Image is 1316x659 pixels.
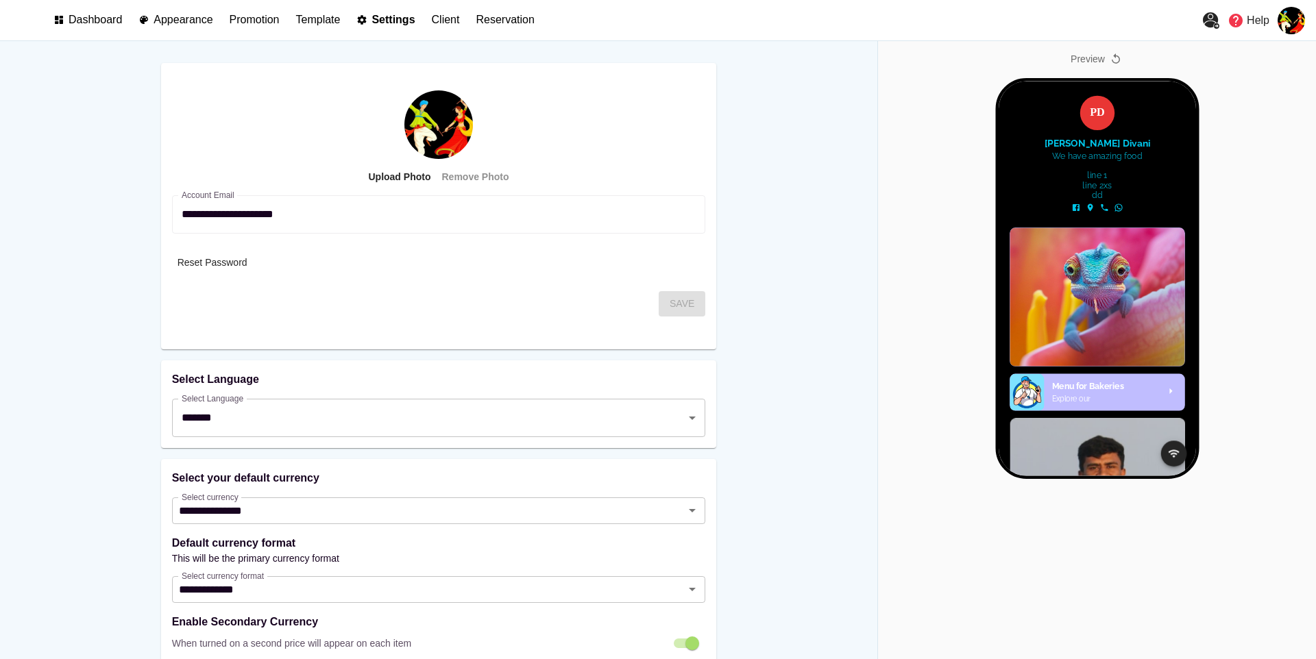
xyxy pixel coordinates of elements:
strong: Select your default currency [172,472,319,484]
button: Remove Photo [436,164,514,190]
p: This will be the primary currency format [172,551,706,565]
p: Help [1247,12,1269,29]
span: Remove Photo [441,169,509,186]
p: Promotion [230,14,280,26]
a: Template [296,11,341,29]
a: Promotion [230,11,280,29]
span: Reset Password [178,254,247,271]
a: Reservation [476,11,534,29]
div: menu image 1 [12,374,207,528]
iframe: Mobile Preview [999,82,1196,476]
p: When turned on a second price will appear on each item [172,636,411,650]
p: Dashboard [69,14,122,26]
a: Help [1223,8,1274,33]
a: Appearance [138,11,212,29]
strong: Select Language [172,373,259,385]
img: images%2FjoIKrkwfIoYDk2ARPtbW7CGPSlL2%2Fuser.png [1278,7,1305,34]
a: Client [432,11,460,29]
button: Upload Photo [363,164,436,190]
button: wifi [180,399,209,428]
p: Template [296,14,341,26]
a: Dashboard [53,11,122,29]
a: Export User [1199,8,1223,33]
p: Reservation [476,14,534,26]
span: Upload Photo [368,169,430,186]
strong: Enable Secondary Currency [172,616,318,627]
a: Settings [356,11,415,29]
p: Settings [371,14,415,26]
p: Appearance [154,14,212,26]
button: Reset Password [172,250,253,275]
p: Client [432,14,460,26]
strong: Default currency format [172,537,296,549]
